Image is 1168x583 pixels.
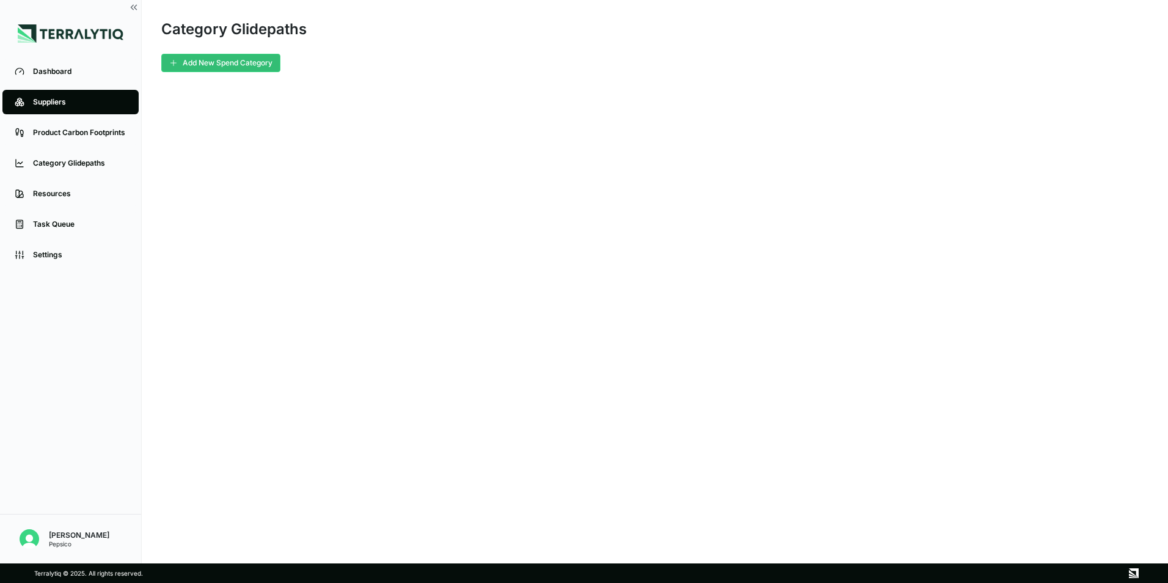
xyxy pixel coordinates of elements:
[33,97,126,107] div: Suppliers
[161,20,307,39] div: Category Glidepaths
[33,67,126,76] div: Dashboard
[20,529,39,549] img: Erik Hut
[33,250,126,260] div: Settings
[33,158,126,168] div: Category Glidepaths
[15,524,44,554] button: Open user button
[161,54,280,72] button: Add New Spend Category
[33,128,126,137] div: Product Carbon Footprints
[33,219,126,229] div: Task Queue
[33,189,126,199] div: Resources
[49,540,109,548] div: Pepsico
[18,24,123,43] img: Logo
[49,530,109,540] div: [PERSON_NAME]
